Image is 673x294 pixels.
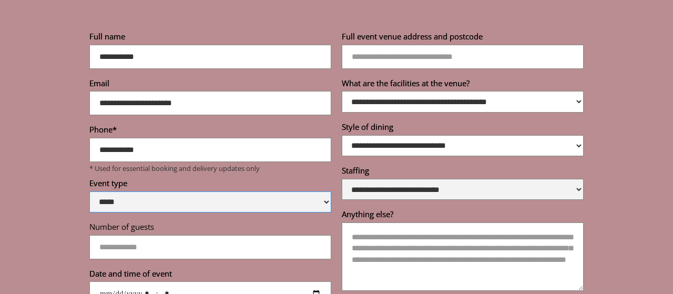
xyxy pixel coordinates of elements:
[89,164,331,173] p: * Used for essential booking and delivery updates only
[89,221,331,235] label: Number of guests
[342,121,584,135] label: Style of dining
[89,124,331,138] label: Phone*
[342,31,584,45] label: Full event venue address and postcode
[342,78,584,92] label: What are the facilities at the venue?
[342,209,584,222] label: Anything else?
[89,178,331,191] label: Event type
[342,165,584,179] label: Staffing
[89,31,331,45] label: Full name
[89,268,331,282] label: Date and time of event
[89,78,331,92] label: Email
